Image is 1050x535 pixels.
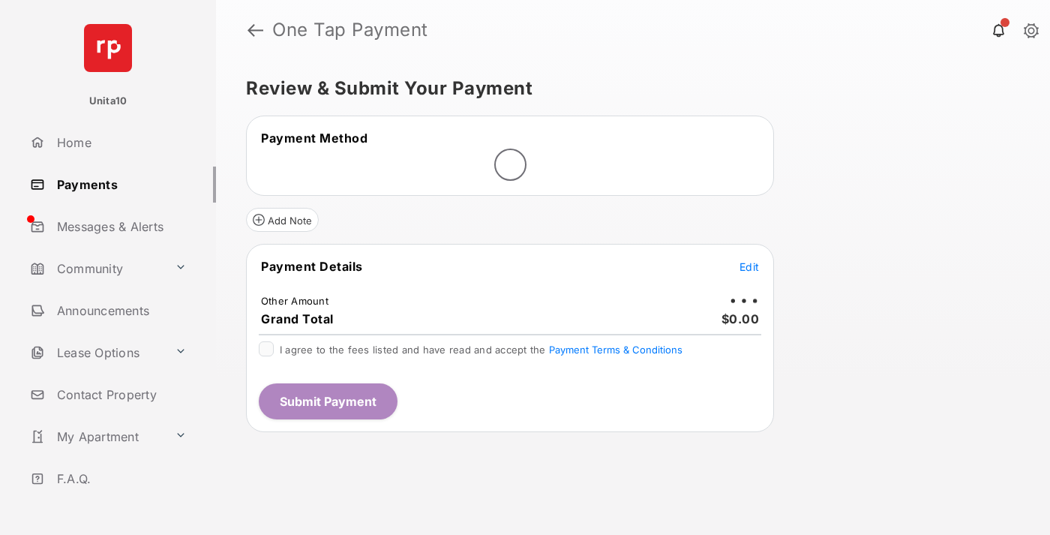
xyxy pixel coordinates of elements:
[246,80,1008,98] h5: Review & Submit Your Payment
[246,208,319,232] button: Add Note
[24,335,169,371] a: Lease Options
[549,344,682,356] button: I agree to the fees listed and have read and accept the
[24,293,216,329] a: Announcements
[261,311,334,326] span: Grand Total
[24,377,216,413] a: Contact Property
[24,209,216,245] a: Messages & Alerts
[721,311,760,326] span: $0.00
[84,24,132,72] img: svg+xml;base64,PHN2ZyB4bWxucz0iaHR0cDovL3d3dy53My5vcmcvMjAwMC9zdmciIHdpZHRoPSI2NCIgaGVpZ2h0PSI2NC...
[24,461,216,497] a: F.A.Q.
[272,21,428,39] strong: One Tap Payment
[739,260,759,273] span: Edit
[739,259,759,274] button: Edit
[261,259,363,274] span: Payment Details
[280,344,682,356] span: I agree to the fees listed and have read and accept the
[260,294,329,308] td: Other Amount
[24,251,169,287] a: Community
[89,94,127,109] p: Unita10
[261,131,367,146] span: Payment Method
[24,125,216,161] a: Home
[24,167,216,203] a: Payments
[259,383,397,419] button: Submit Payment
[24,419,169,455] a: My Apartment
